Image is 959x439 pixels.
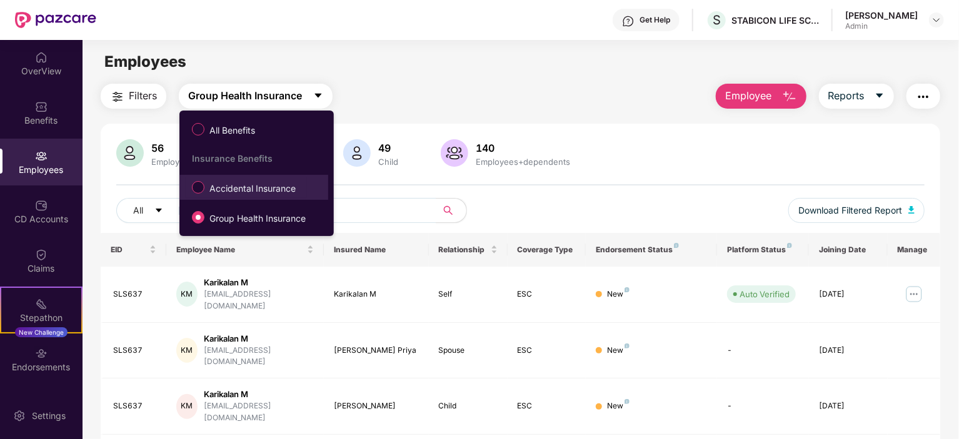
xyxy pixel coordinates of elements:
img: svg+xml;base64,PHN2ZyB4bWxucz0iaHR0cDovL3d3dy53My5vcmcvMjAwMC9zdmciIHdpZHRoPSIyNCIgaGVpZ2h0PSIyNC... [110,89,125,104]
img: manageButton [904,284,924,304]
button: Download Filtered Report [788,198,925,223]
div: New [607,400,630,412]
div: SLS637 [113,345,156,357]
img: svg+xml;base64,PHN2ZyB4bWxucz0iaHR0cDovL3d3dy53My5vcmcvMjAwMC9zdmciIHdpZHRoPSIyMSIgaGVpZ2h0PSIyMC... [35,298,48,310]
span: caret-down [313,91,323,102]
div: STABICON LIFE SCIENCES PRIVATE LIMITED [731,14,819,26]
span: caret-down [154,206,163,216]
div: Self [439,289,498,300]
span: caret-down [875,91,885,102]
th: Relationship [429,233,508,267]
div: ESC [518,345,576,357]
img: svg+xml;base64,PHN2ZyBpZD0iSG9tZSIgeG1sbnM9Imh0dHA6Ly93d3cudzMub3JnLzIwMDAvc3ZnIiB3aWR0aD0iMjAiIG... [35,51,48,64]
div: New Challenge [15,327,68,337]
th: Joining Date [809,233,888,267]
img: svg+xml;base64,PHN2ZyBpZD0iRHJvcGRvd24tMzJ4MzIiIHhtbG5zPSJodHRwOi8vd3d3LnczLm9yZy8yMDAwL3N2ZyIgd2... [931,15,941,25]
div: [PERSON_NAME] [845,9,918,21]
div: Settings [28,410,69,422]
span: Employee [725,88,772,104]
span: Employees [104,52,186,71]
div: Get Help [640,15,670,25]
span: Group Health Insurance [204,212,311,225]
div: Spouse [439,345,498,357]
img: svg+xml;base64,PHN2ZyB4bWxucz0iaHR0cDovL3d3dy53My5vcmcvMjAwMC9zdmciIHdpZHRoPSI4IiBoZWlnaHQ9IjgiIH... [625,343,630,348]
img: svg+xml;base64,PHN2ZyB4bWxucz0iaHR0cDovL3d3dy53My5vcmcvMjAwMC9zdmciIHhtbG5zOnhsaW5rPSJodHRwOi8vd3... [441,139,468,167]
div: ESC [518,400,576,412]
div: [DATE] [819,289,878,300]
div: Karikalan M [204,388,314,400]
div: SLS637 [113,400,156,412]
img: svg+xml;base64,PHN2ZyBpZD0iQmVuZWZpdHMiIHhtbG5zPSJodHRwOi8vd3d3LnczLm9yZy8yMDAwL3N2ZyIgd2lkdGg9Ij... [35,101,48,113]
div: Karikalan M [204,333,314,345]
img: svg+xml;base64,PHN2ZyBpZD0iU2V0dGluZy0yMHgyMCIgeG1sbnM9Imh0dHA6Ly93d3cudzMub3JnLzIwMDAvc3ZnIiB3aW... [13,410,26,422]
img: svg+xml;base64,PHN2ZyBpZD0iRW5kb3JzZW1lbnRzIiB4bWxucz0iaHR0cDovL3d3dy53My5vcmcvMjAwMC9zdmciIHdpZH... [35,347,48,360]
div: [EMAIL_ADDRESS][DOMAIN_NAME] [204,345,314,368]
div: [PERSON_NAME] [334,400,419,412]
span: search [436,205,460,215]
div: [PERSON_NAME] Priya [334,345,419,357]
button: Group Health Insurancecaret-down [179,84,333,109]
div: Child [376,157,401,167]
span: Reports [828,88,865,104]
span: Group Health Insurance [188,88,302,104]
span: Filters [129,88,157,104]
span: Employee Name [176,245,304,255]
img: svg+xml;base64,PHN2ZyB4bWxucz0iaHR0cDovL3d3dy53My5vcmcvMjAwMC9zdmciIHdpZHRoPSI4IiBoZWlnaHQ9IjgiIH... [674,243,679,248]
div: Admin [845,21,918,31]
div: Karikalan M [204,277,314,289]
div: 56 [149,142,196,154]
img: svg+xml;base64,PHN2ZyBpZD0iQ0RfQWNjb3VudHMiIGRhdGEtbmFtZT0iQ0QgQWNjb3VudHMiIHhtbG5zPSJodHRwOi8vd3... [35,199,48,212]
img: svg+xml;base64,PHN2ZyB4bWxucz0iaHR0cDovL3d3dy53My5vcmcvMjAwMC9zdmciIHhtbG5zOnhsaW5rPSJodHRwOi8vd3... [116,139,144,167]
div: Auto Verified [740,288,790,300]
td: - [717,323,809,379]
button: search [436,198,467,223]
span: Download Filtered Report [798,204,902,217]
img: svg+xml;base64,PHN2ZyBpZD0iRW1wbG95ZWVzIiB4bWxucz0iaHR0cDovL3d3dy53My5vcmcvMjAwMC9zdmciIHdpZHRoPS... [35,150,48,162]
button: Employee [716,84,806,109]
span: Relationship [439,245,488,255]
div: [DATE] [819,400,878,412]
img: svg+xml;base64,PHN2ZyB4bWxucz0iaHR0cDovL3d3dy53My5vcmcvMjAwMC9zdmciIHhtbG5zOnhsaW5rPSJodHRwOi8vd3... [343,139,371,167]
div: KM [176,394,198,419]
th: Manage [888,233,940,267]
th: Coverage Type [508,233,586,267]
img: svg+xml;base64,PHN2ZyB4bWxucz0iaHR0cDovL3d3dy53My5vcmcvMjAwMC9zdmciIHdpZHRoPSIyNCIgaGVpZ2h0PSIyNC... [916,89,931,104]
img: svg+xml;base64,PHN2ZyBpZD0iSGVscC0zMngzMiIgeG1sbnM9Imh0dHA6Ly93d3cudzMub3JnLzIwMDAvc3ZnIiB3aWR0aD... [622,15,635,27]
img: New Pazcare Logo [15,12,96,28]
div: Employees+dependents [473,157,573,167]
div: New [607,289,630,300]
img: svg+xml;base64,PHN2ZyB4bWxucz0iaHR0cDovL3d3dy53My5vcmcvMjAwMC9zdmciIHdpZHRoPSI4IiBoZWlnaHQ9IjgiIH... [625,399,630,404]
span: All [133,204,143,217]
img: svg+xml;base64,PHN2ZyB4bWxucz0iaHR0cDovL3d3dy53My5vcmcvMjAwMC9zdmciIHdpZHRoPSI4IiBoZWlnaHQ9IjgiIH... [625,287,630,292]
span: S [713,12,721,27]
span: Accidental Insurance [204,182,301,195]
span: All Benefits [204,124,260,137]
button: Filters [101,84,166,109]
th: Insured Name [324,233,429,267]
th: Employee Name [166,233,324,267]
div: [EMAIL_ADDRESS][DOMAIN_NAME] [204,289,314,312]
div: ESC [518,289,576,300]
button: Reportscaret-down [819,84,894,109]
div: Employees [149,157,196,167]
button: Allcaret-down [116,198,193,223]
th: EID [101,233,166,267]
div: 140 [473,142,573,154]
div: [EMAIL_ADDRESS][DOMAIN_NAME] [204,400,314,424]
div: Child [439,400,498,412]
div: Platform Status [727,245,799,255]
img: svg+xml;base64,PHN2ZyB4bWxucz0iaHR0cDovL3d3dy53My5vcmcvMjAwMC9zdmciIHhtbG5zOnhsaW5rPSJodHRwOi8vd3... [782,89,797,104]
div: Karikalan M [334,289,419,300]
div: SLS637 [113,289,156,300]
div: New [607,345,630,357]
td: - [717,378,809,435]
div: KM [176,338,198,363]
div: Insurance Benefits [192,153,328,164]
span: EID [111,245,147,255]
div: KM [176,282,198,307]
div: Endorsement Status [596,245,707,255]
img: svg+xml;base64,PHN2ZyB4bWxucz0iaHR0cDovL3d3dy53My5vcmcvMjAwMC9zdmciIHdpZHRoPSI4IiBoZWlnaHQ9IjgiIH... [787,243,792,248]
div: Stepathon [1,312,81,324]
img: svg+xml;base64,PHN2ZyB4bWxucz0iaHR0cDovL3d3dy53My5vcmcvMjAwMC9zdmciIHhtbG5zOnhsaW5rPSJodHRwOi8vd3... [908,206,915,214]
div: 49 [376,142,401,154]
